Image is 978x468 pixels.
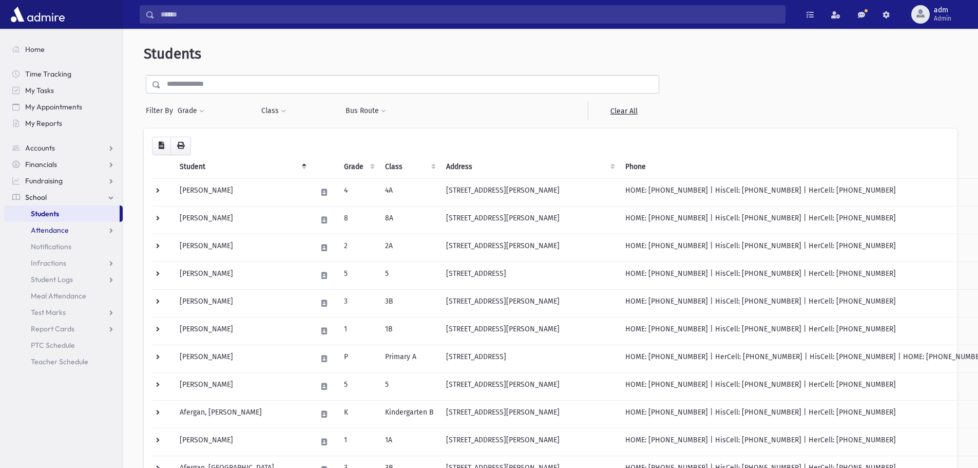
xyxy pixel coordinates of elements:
td: [PERSON_NAME] [174,428,311,456]
td: [STREET_ADDRESS] [440,345,619,372]
a: School [4,189,123,205]
span: Home [25,45,45,54]
a: Fundraising [4,173,123,189]
td: [PERSON_NAME] [174,234,311,261]
span: Notifications [31,242,71,251]
span: Meal Attendance [31,291,86,301]
a: Home [4,41,123,58]
a: Time Tracking [4,66,123,82]
input: Search [155,5,785,24]
td: 4 [338,178,379,206]
span: My Reports [25,119,62,128]
th: Student: activate to sort column descending [174,155,311,179]
td: [PERSON_NAME] [174,317,311,345]
td: Afergan, [PERSON_NAME] [174,400,311,428]
td: [PERSON_NAME] [174,178,311,206]
span: Admin [934,14,951,23]
td: 8 [338,206,379,234]
td: 1A [379,428,440,456]
span: adm [934,6,951,14]
td: 5 [338,372,379,400]
a: My Reports [4,115,123,132]
td: 3B [379,289,440,317]
td: [PERSON_NAME] [174,372,311,400]
button: Class [261,102,286,120]
span: Accounts [25,143,55,153]
span: Students [31,209,59,218]
a: Student Logs [4,271,123,288]
a: Accounts [4,140,123,156]
td: [PERSON_NAME] [174,289,311,317]
a: Financials [4,156,123,173]
td: 5 [379,372,440,400]
span: Filter By [146,105,177,116]
td: [STREET_ADDRESS][PERSON_NAME] [440,428,619,456]
a: Notifications [4,238,123,255]
button: CSV [152,137,171,155]
td: 5 [338,261,379,289]
td: 2A [379,234,440,261]
td: 5 [379,261,440,289]
img: AdmirePro [8,4,67,25]
td: [STREET_ADDRESS] [440,261,619,289]
td: 2 [338,234,379,261]
a: Test Marks [4,304,123,321]
a: Students [4,205,120,222]
span: Attendance [31,226,69,235]
a: My Appointments [4,99,123,115]
td: Primary A [379,345,440,372]
span: My Tasks [25,86,54,95]
span: Time Tracking [25,69,71,79]
a: PTC Schedule [4,337,123,353]
td: P [338,345,379,372]
span: School [25,193,47,202]
span: Student Logs [31,275,73,284]
a: Clear All [588,102,659,120]
td: 1 [338,317,379,345]
td: [STREET_ADDRESS][PERSON_NAME] [440,289,619,317]
button: Grade [177,102,205,120]
a: Teacher Schedule [4,353,123,370]
span: Teacher Schedule [31,357,88,366]
th: Grade: activate to sort column ascending [338,155,379,179]
td: [STREET_ADDRESS][PERSON_NAME] [440,372,619,400]
a: Attendance [4,222,123,238]
span: Students [144,45,201,62]
td: [STREET_ADDRESS][PERSON_NAME] [440,317,619,345]
td: [PERSON_NAME] [174,206,311,234]
th: Class: activate to sort column ascending [379,155,440,179]
td: [PERSON_NAME] [174,345,311,372]
td: 8A [379,206,440,234]
td: [STREET_ADDRESS][PERSON_NAME] [440,400,619,428]
span: My Appointments [25,102,82,111]
span: PTC Schedule [31,341,75,350]
td: Kindergarten B [379,400,440,428]
td: [STREET_ADDRESS][PERSON_NAME] [440,206,619,234]
a: Report Cards [4,321,123,337]
th: Address: activate to sort column ascending [440,155,619,179]
td: [STREET_ADDRESS][PERSON_NAME] [440,178,619,206]
a: My Tasks [4,82,123,99]
a: Infractions [4,255,123,271]
span: Infractions [31,258,66,268]
button: Bus Route [345,102,387,120]
td: 4A [379,178,440,206]
a: Meal Attendance [4,288,123,304]
span: Test Marks [31,308,66,317]
span: Financials [25,160,57,169]
td: K [338,400,379,428]
span: Report Cards [31,324,74,333]
td: [PERSON_NAME] [174,261,311,289]
td: 1B [379,317,440,345]
td: [STREET_ADDRESS][PERSON_NAME] [440,234,619,261]
button: Print [170,137,191,155]
td: 1 [338,428,379,456]
td: 3 [338,289,379,317]
span: Fundraising [25,176,63,185]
